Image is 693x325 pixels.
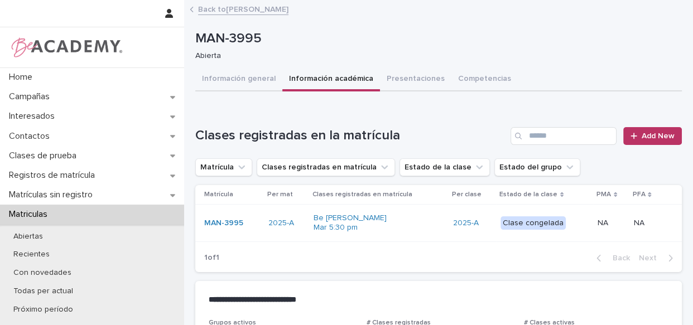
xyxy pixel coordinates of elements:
button: Clases registradas en matrícula [257,158,395,176]
p: Abierta [195,51,673,61]
a: MAN-3995 [204,219,243,228]
a: Back to[PERSON_NAME] [198,2,288,15]
p: Interesados [4,111,64,122]
p: Matrículas sin registro [4,190,102,200]
span: Back [606,254,630,262]
a: 2025-A [268,219,294,228]
div: Clase congelada [501,216,566,230]
p: Campañas [4,91,59,102]
p: NA [633,216,646,228]
button: Back [588,253,634,263]
tr: MAN-3995 2025-A Be [PERSON_NAME] Mar 5:30 pm 2025-A Clase congeladaNANA NANA [195,205,682,242]
p: Matriculas [4,209,56,220]
button: Información académica [282,68,380,91]
button: Presentaciones [380,68,451,91]
button: Next [634,253,682,263]
a: Add New [623,127,682,145]
p: Estado de la clase [499,188,557,201]
button: Información general [195,68,282,91]
img: WPrjXfSUmiLcdUfaYY4Q [9,36,123,59]
p: 1 of 1 [195,244,228,271]
p: PFA [632,188,645,201]
input: Search [511,127,617,145]
button: Estado del grupo [494,158,580,176]
a: Be [PERSON_NAME] Mar 5:30 pm [314,214,393,232]
p: Per mat [267,188,293,201]
p: Todas per actual [4,287,82,296]
p: Clases registradas en matrícula [312,188,412,201]
p: Próximo período [4,305,82,314]
span: Add New [642,132,675,140]
p: Per clase [452,188,482,201]
p: Matrícula [204,188,233,201]
button: Matrícula [195,158,252,176]
p: Recientes [4,250,59,259]
p: Con novedades [4,268,80,278]
button: Estado de la clase [400,158,490,176]
p: Home [4,72,41,83]
span: Next [639,254,663,262]
a: 2025-A [453,219,479,228]
p: PMA [596,188,611,201]
p: Clases de prueba [4,151,85,161]
p: MAN-3995 [195,31,677,47]
p: Abiertas [4,232,52,241]
p: Registros de matrícula [4,170,104,181]
p: Contactos [4,131,59,142]
button: Competencias [451,68,518,91]
h1: Clases registradas en la matrícula [195,128,506,144]
p: NA [598,216,610,228]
